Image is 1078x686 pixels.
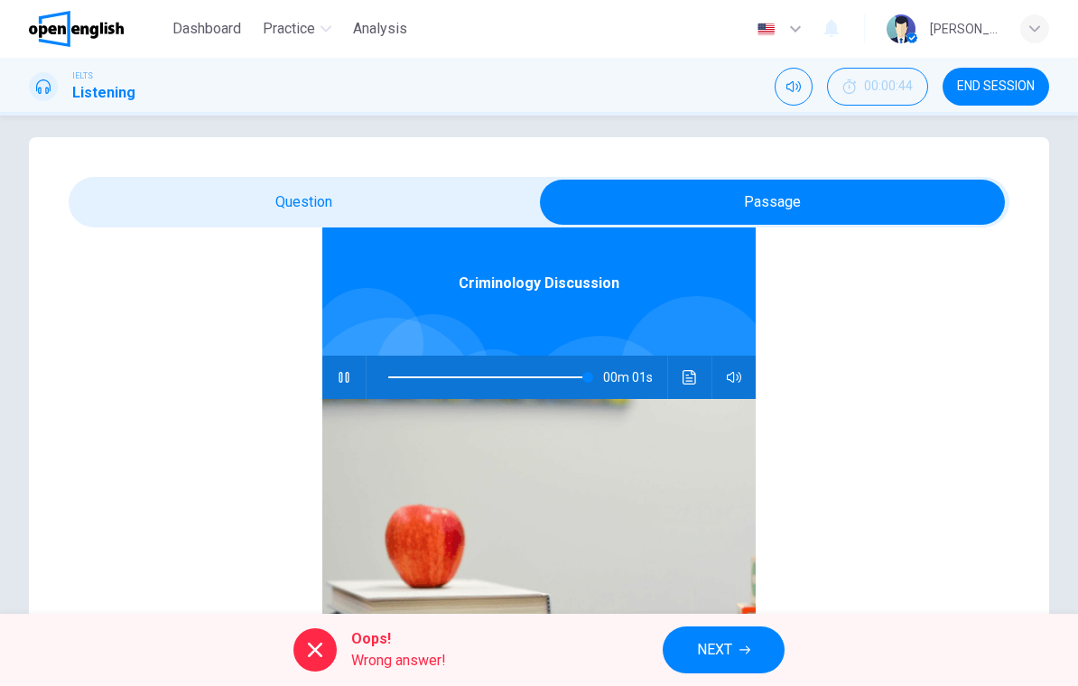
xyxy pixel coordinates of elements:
[351,650,446,672] span: Wrong answer!
[943,68,1049,106] button: END SESSION
[351,628,446,650] span: Oops!
[353,18,407,40] span: Analysis
[263,18,315,40] span: Practice
[29,11,165,47] a: OpenEnglish logo
[697,637,732,663] span: NEXT
[775,68,813,106] div: Mute
[603,356,667,399] span: 00m 01s
[172,18,241,40] span: Dashboard
[29,11,124,47] img: OpenEnglish logo
[755,23,777,36] img: en
[827,68,928,106] div: Hide
[165,13,248,45] button: Dashboard
[256,13,339,45] button: Practice
[346,13,414,45] button: Analysis
[72,70,93,82] span: IELTS
[864,79,913,94] span: 00:00:44
[930,18,999,40] div: [PERSON_NAME]
[887,14,915,43] img: Profile picture
[72,82,135,104] h1: Listening
[459,273,619,294] span: Criminology Discussion
[675,356,704,399] button: Click to see the audio transcription
[827,68,928,106] button: 00:00:44
[663,626,785,673] button: NEXT
[957,79,1035,94] span: END SESSION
